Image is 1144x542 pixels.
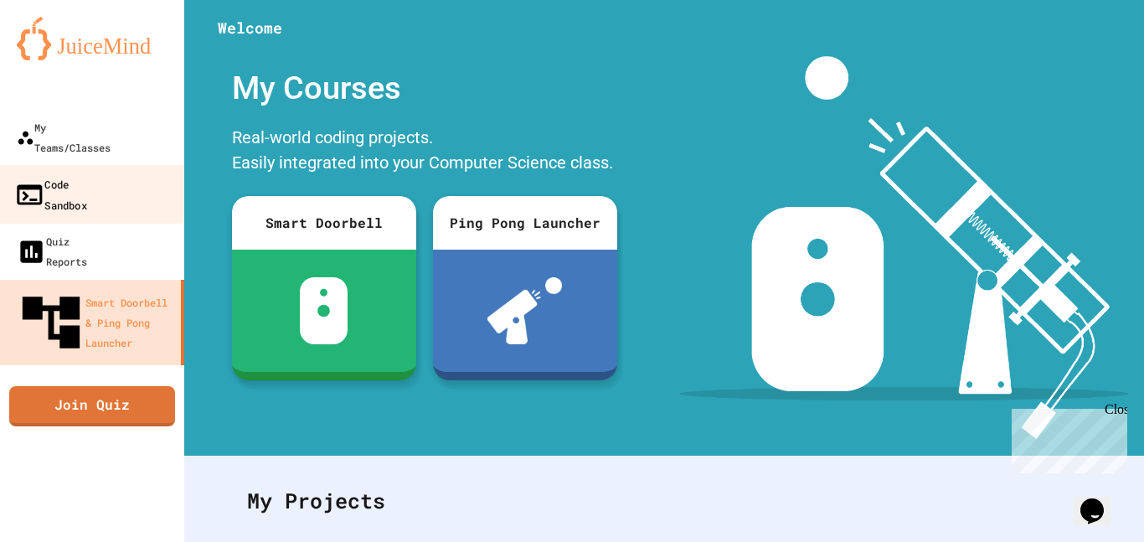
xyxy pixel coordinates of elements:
[9,386,175,426] a: Join Quiz
[17,231,87,271] div: Quiz Reports
[230,468,1098,534] div: My Projects
[14,173,87,214] div: Code Sandbox
[224,121,626,183] div: Real-world coding projects. Easily integrated into your Computer Science class.
[487,277,562,344] img: ppl-with-ball.png
[433,196,617,250] div: Ping Pong Launcher
[1074,475,1127,525] iframe: chat widget
[17,288,174,357] div: Smart Doorbell & Ping Pong Launcher
[17,117,111,157] div: My Teams/Classes
[679,56,1128,439] img: banner-image-my-projects.png
[224,56,626,121] div: My Courses
[17,17,167,60] img: logo-orange.svg
[1005,402,1127,473] iframe: chat widget
[300,277,348,344] img: sdb-white.svg
[232,196,416,250] div: Smart Doorbell
[7,7,116,106] div: Chat with us now!Close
